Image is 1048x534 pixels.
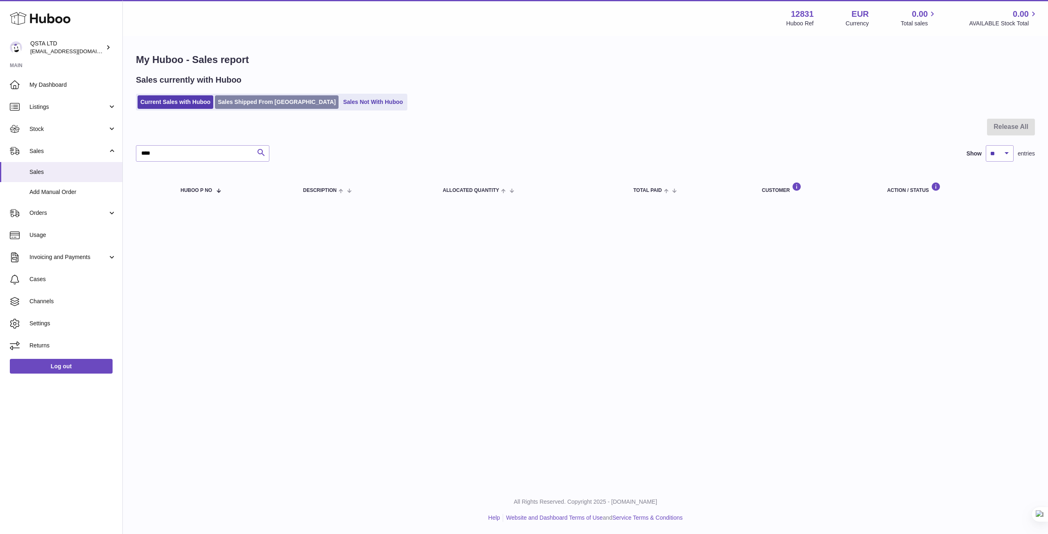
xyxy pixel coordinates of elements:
[29,188,116,196] span: Add Manual Order
[29,168,116,176] span: Sales
[901,9,937,27] a: 0.00 Total sales
[29,147,108,155] span: Sales
[506,514,603,521] a: Website and Dashboard Terms of Use
[1018,150,1035,158] span: entries
[846,20,869,27] div: Currency
[1013,9,1029,20] span: 0.00
[136,53,1035,66] h1: My Huboo - Sales report
[215,95,339,109] a: Sales Shipped From [GEOGRAPHIC_DATA]
[887,182,1027,193] div: Action / Status
[969,9,1038,27] a: 0.00 AVAILABLE Stock Total
[30,48,120,54] span: [EMAIL_ADDRESS][DOMAIN_NAME]
[10,41,22,54] img: rodcp10@gmail.com
[29,125,108,133] span: Stock
[851,9,869,20] strong: EUR
[633,188,662,193] span: Total paid
[136,74,242,86] h2: Sales currently with Huboo
[612,514,683,521] a: Service Terms & Conditions
[488,514,500,521] a: Help
[29,342,116,349] span: Returns
[786,20,814,27] div: Huboo Ref
[762,182,871,193] div: Customer
[129,498,1041,506] p: All Rights Reserved. Copyright 2025 - [DOMAIN_NAME]
[29,81,116,89] span: My Dashboard
[340,95,406,109] a: Sales Not With Huboo
[29,275,116,283] span: Cases
[29,320,116,327] span: Settings
[29,231,116,239] span: Usage
[303,188,337,193] span: Description
[29,209,108,217] span: Orders
[29,297,116,305] span: Channels
[10,359,113,374] a: Log out
[181,188,212,193] span: Huboo P no
[969,20,1038,27] span: AVAILABLE Stock Total
[29,253,108,261] span: Invoicing and Payments
[791,9,814,20] strong: 12831
[30,40,104,55] div: QSTA LTD
[503,514,682,522] li: and
[967,150,982,158] label: Show
[901,20,937,27] span: Total sales
[912,9,928,20] span: 0.00
[29,103,108,111] span: Listings
[138,95,213,109] a: Current Sales with Huboo
[443,188,499,193] span: ALLOCATED Quantity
